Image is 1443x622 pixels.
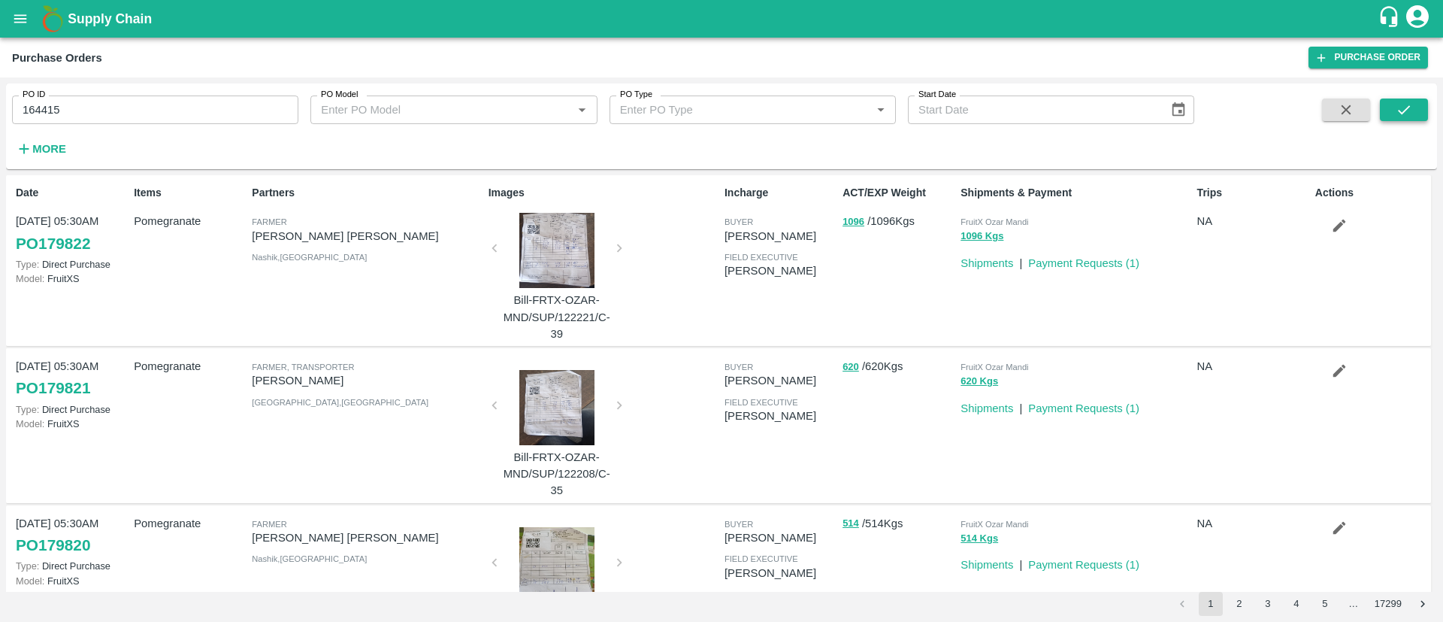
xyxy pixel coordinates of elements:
[16,559,128,573] p: Direct Purchase
[321,89,358,101] label: PO Model
[16,560,39,572] span: Type:
[960,373,998,390] button: 620 Kgs
[3,2,38,36] button: open drawer
[68,8,1378,29] a: Supply Chain
[960,363,1028,372] span: FruitX Ozar Mandi
[1013,394,1022,417] div: |
[252,554,367,563] span: Nashik , [GEOGRAPHIC_DATA]
[315,100,548,120] input: Enter PO Model
[1370,592,1406,616] button: Go to page 17299
[725,408,836,424] p: [PERSON_NAME]
[843,359,859,376] button: 620
[1028,257,1139,269] a: Payment Requests (1)
[1227,592,1251,616] button: Go to page 2
[960,217,1028,226] span: FruitX Ozar Mandi
[16,257,128,272] p: Direct Purchase
[16,213,128,229] p: [DATE] 05:30AM
[1256,592,1280,616] button: Go to page 3
[1313,592,1337,616] button: Go to page 5
[134,213,246,229] p: Pomegranate
[960,530,998,548] button: 514 Kgs
[1315,185,1427,201] p: Actions
[38,4,68,34] img: logo
[960,257,1013,269] a: Shipments
[843,358,954,375] p: / 620 Kgs
[252,253,367,262] span: Nashik , [GEOGRAPHIC_DATA]
[16,532,90,559] a: PO179820
[23,89,45,101] label: PO ID
[16,402,128,417] p: Direct Purchase
[960,185,1190,201] p: Shipments & Payment
[16,418,44,429] span: Model:
[960,402,1013,414] a: Shipments
[134,515,246,532] p: Pomegranate
[843,515,859,532] button: 514
[725,217,753,226] span: buyer
[1028,402,1139,414] a: Payment Requests (1)
[1284,592,1308,616] button: Go to page 4
[252,529,482,546] p: [PERSON_NAME] [PERSON_NAME]
[12,136,70,162] button: More
[725,228,836,244] p: [PERSON_NAME]
[725,185,836,201] p: Incharge
[68,11,152,26] b: Supply Chain
[725,363,753,372] span: buyer
[1013,249,1022,272] div: |
[1308,47,1428,68] a: Purchase Order
[1028,559,1139,571] a: Payment Requests (1)
[489,185,718,201] p: Images
[16,404,39,415] span: Type:
[16,272,128,286] p: FruitXS
[1411,592,1435,616] button: Go to next page
[1197,213,1309,229] p: NA
[725,520,753,529] span: buyer
[960,228,1003,245] button: 1096 Kgs
[725,529,836,546] p: [PERSON_NAME]
[16,185,128,201] p: Date
[252,217,286,226] span: Farmer
[134,358,246,375] p: Pomegranate
[725,262,836,279] p: [PERSON_NAME]
[16,259,39,270] span: Type:
[16,515,128,532] p: [DATE] 05:30AM
[725,253,798,262] span: field executive
[1378,5,1404,32] div: customer-support
[843,185,954,201] p: ACT/EXP Weight
[843,515,954,532] p: / 514 Kgs
[1199,592,1223,616] button: page 1
[252,372,482,389] p: [PERSON_NAME]
[16,230,90,257] a: PO179822
[1197,358,1309,375] p: NA
[32,143,66,155] strong: More
[134,185,246,201] p: Items
[252,228,482,244] p: [PERSON_NAME] [PERSON_NAME]
[501,292,613,342] p: Bill-FRTX-OZAR-MND/SUP/122221/C-39
[843,214,864,231] button: 1096
[1168,592,1437,616] nav: pagination navigation
[16,358,128,375] p: [DATE] 05:30AM
[16,417,128,431] p: FruitXS
[1404,3,1431,35] div: account of current user
[725,398,798,407] span: field executive
[918,89,956,101] label: Start Date
[908,96,1158,124] input: Start Date
[725,372,836,389] p: [PERSON_NAME]
[960,520,1028,529] span: FruitX Ozar Mandi
[725,554,798,563] span: field executive
[1197,515,1309,532] p: NA
[252,185,482,201] p: Partners
[12,48,102,68] div: Purchase Orders
[1164,96,1193,124] button: Choose date
[871,100,891,120] button: Open
[252,398,428,407] span: [GEOGRAPHIC_DATA] , [GEOGRAPHIC_DATA]
[12,96,298,124] input: Enter PO ID
[1197,185,1309,201] p: Trips
[614,100,847,120] input: Enter PO Type
[620,89,652,101] label: PO Type
[725,565,836,581] p: [PERSON_NAME]
[252,363,354,372] span: Farmer, Transporter
[843,213,954,230] p: / 1096 Kgs
[1342,597,1366,611] div: …
[572,100,591,120] button: Open
[16,375,90,402] a: PO179821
